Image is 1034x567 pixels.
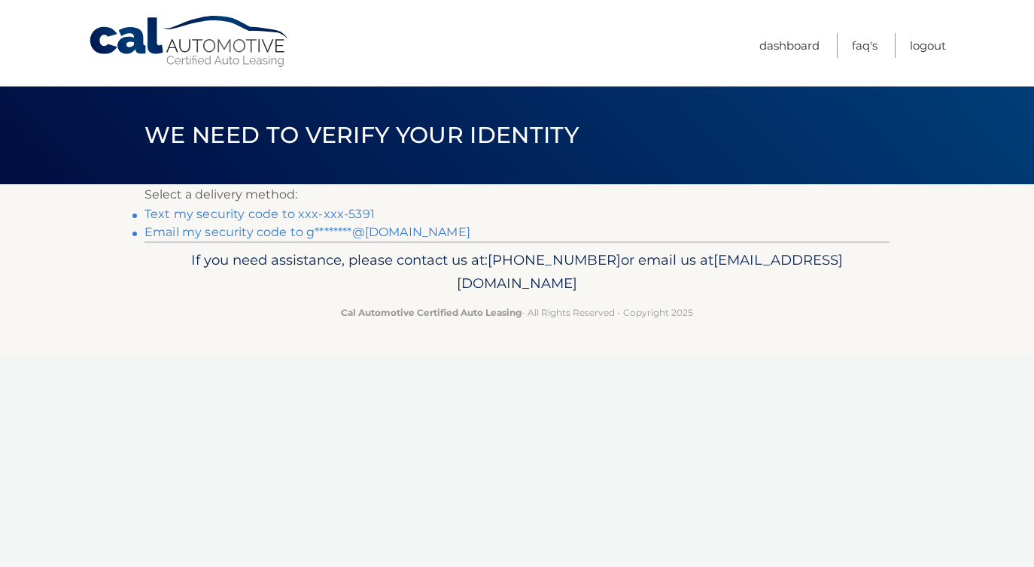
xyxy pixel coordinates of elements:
[910,33,946,58] a: Logout
[488,251,621,268] span: [PHONE_NUMBER]
[341,307,522,318] strong: Cal Automotive Certified Auto Leasing
[154,248,880,296] p: If you need assistance, please contact us at: or email us at
[759,33,820,58] a: Dashboard
[154,305,880,320] p: - All Rights Reserved - Copyright 2025
[88,15,291,68] a: Cal Automotive
[144,121,579,149] span: We need to verify your identity
[852,33,877,58] a: FAQ's
[144,207,375,221] a: Text my security code to xxx-xxx-5391
[144,225,470,239] a: Email my security code to g********@[DOMAIN_NAME]
[144,184,890,205] p: Select a delivery method:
